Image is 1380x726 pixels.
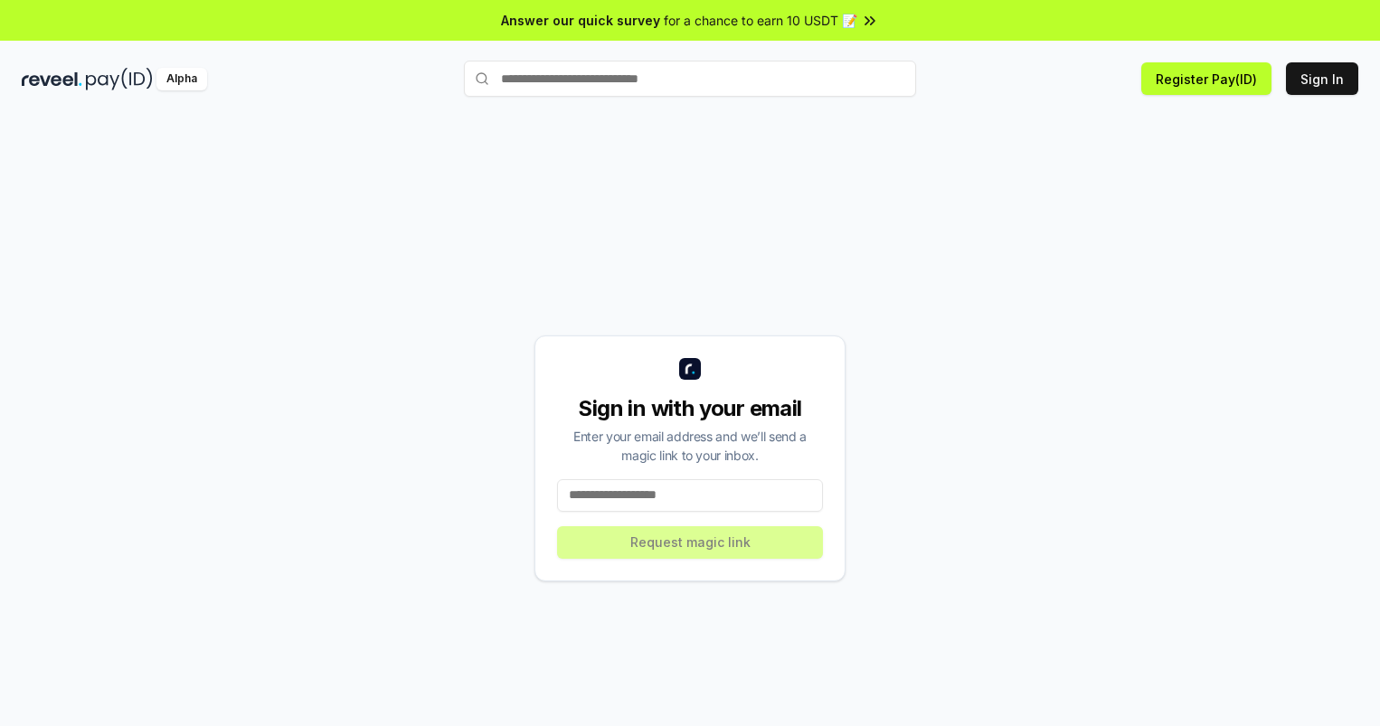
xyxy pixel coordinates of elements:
span: Answer our quick survey [501,11,660,30]
button: Register Pay(ID) [1141,62,1271,95]
div: Enter your email address and we’ll send a magic link to your inbox. [557,427,823,465]
span: for a chance to earn 10 USDT 📝 [664,11,857,30]
img: pay_id [86,68,153,90]
div: Sign in with your email [557,394,823,423]
div: Alpha [156,68,207,90]
button: Sign In [1286,62,1358,95]
img: logo_small [679,358,701,380]
img: reveel_dark [22,68,82,90]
